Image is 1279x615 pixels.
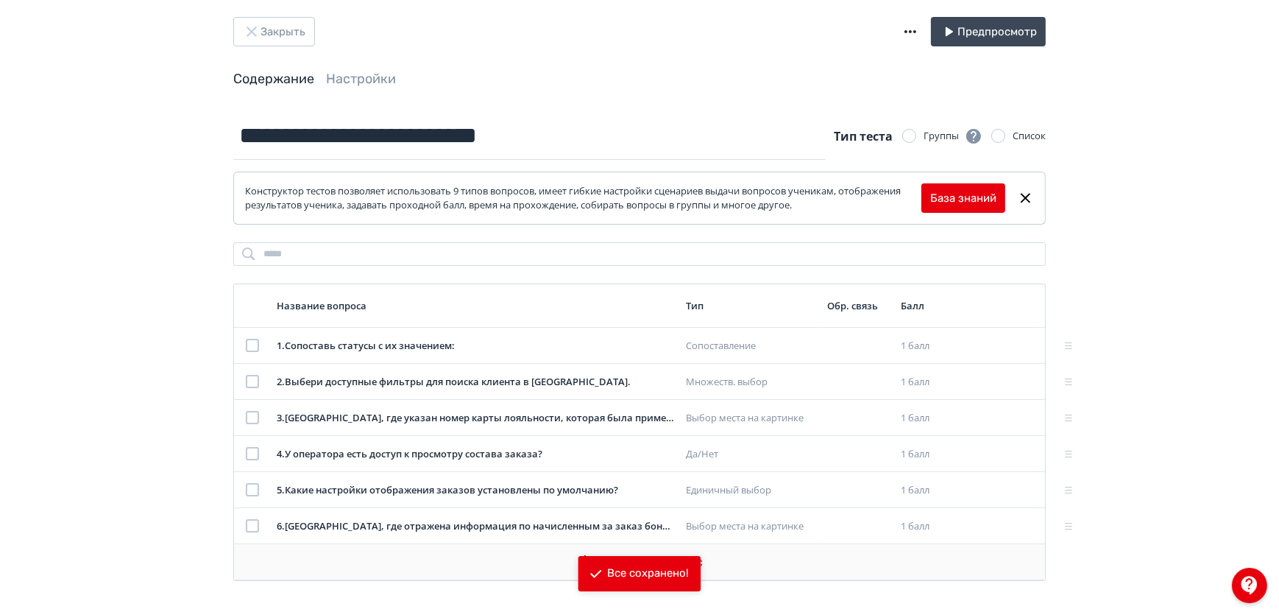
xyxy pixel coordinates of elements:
[245,184,921,213] div: Конструктор тестов позволяет использовать 9 типов вопросов, имеет гибкие настройки сценариев выда...
[233,71,314,87] a: Содержание
[931,17,1046,46] button: Предпросмотр
[246,544,1033,580] button: Добавить вопрос
[686,299,815,312] div: Тип
[924,127,982,145] div: Группы
[277,483,674,498] div: 5 . Какие настройки отображения заказов установлены по умолчанию?
[686,519,815,534] div: Выбор места на картинке
[901,519,955,534] div: 1 балл
[901,483,955,498] div: 1 балл
[277,411,674,426] div: 3 . [GEOGRAPHIC_DATA], где указан номер карты лояльности, которая была применена при заказе.
[901,447,955,462] div: 1 балл
[233,17,315,46] button: Закрыть
[901,411,955,426] div: 1 балл
[901,339,955,354] div: 1 балл
[326,71,396,87] a: Настройки
[608,566,690,581] div: Все сохранено!
[277,447,674,462] div: 4 . У оператора есть доступ к просмотру состава заказа?
[277,339,674,354] div: 1 . Сопоставь статусы с их значением:
[901,375,955,390] div: 1 балл
[686,411,815,426] div: Выбор места на картинке
[277,519,674,534] div: 6 . [GEOGRAPHIC_DATA], где отражена информация по начисленным за заказ бонусам.
[835,128,893,144] span: Тип теста
[686,375,815,390] div: Множеств. выбор
[1013,129,1046,144] div: Список
[901,299,955,312] div: Балл
[827,299,889,312] div: Обр. связь
[930,190,996,207] a: База знаний
[686,483,815,498] div: Единичный выбор
[277,299,674,312] div: Название вопроса
[277,375,674,390] div: 2 . Выбери доступные фильтры для поиска клиента в [GEOGRAPHIC_DATA].
[686,447,815,462] div: Да/Нет
[686,339,815,354] div: Сопоставление
[921,183,1005,213] button: База знаний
